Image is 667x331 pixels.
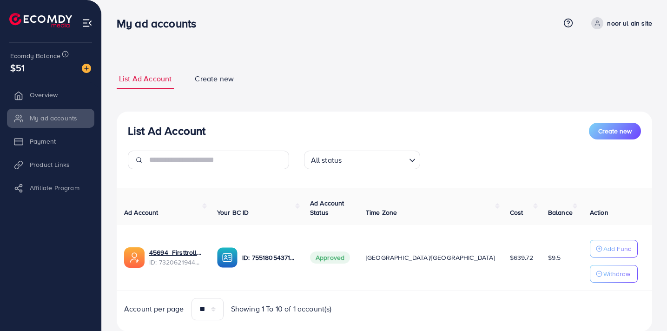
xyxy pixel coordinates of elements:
[195,73,234,84] span: Create new
[149,248,202,257] a: 45694_Firsttrolly_1704465137831
[217,208,249,217] span: Your BC ID
[149,248,202,267] div: <span class='underline'>45694_Firsttrolly_1704465137831</span></br>7320621944758534145
[607,18,652,29] p: noor ul ain site
[82,64,91,73] img: image
[590,208,608,217] span: Action
[124,247,145,268] img: ic-ads-acc.e4c84228.svg
[119,73,172,84] span: List Ad Account
[82,18,92,28] img: menu
[603,268,630,279] p: Withdraw
[598,126,632,136] span: Create new
[217,247,238,268] img: ic-ba-acc.ded83a64.svg
[231,304,332,314] span: Showing 1 To 10 of 1 account(s)
[310,199,344,217] span: Ad Account Status
[590,265,638,283] button: Withdraw
[310,252,350,264] span: Approved
[9,13,72,27] img: logo
[10,61,25,74] span: $51
[590,240,638,258] button: Add Fund
[128,124,205,138] h3: List Ad Account
[309,153,344,167] span: All status
[589,123,641,139] button: Create new
[10,51,60,60] span: Ecomdy Balance
[510,253,533,262] span: $639.72
[124,304,184,314] span: Account per page
[304,151,420,169] div: Search for option
[510,208,523,217] span: Cost
[124,208,158,217] span: Ad Account
[366,208,397,217] span: Time Zone
[548,253,561,262] span: $9.5
[548,208,573,217] span: Balance
[149,258,202,267] span: ID: 7320621944758534145
[117,17,204,30] h3: My ad accounts
[242,252,295,263] p: ID: 7551805437130473490
[603,243,632,254] p: Add Fund
[344,152,405,167] input: Search for option
[588,17,652,29] a: noor ul ain site
[366,253,495,262] span: [GEOGRAPHIC_DATA]/[GEOGRAPHIC_DATA]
